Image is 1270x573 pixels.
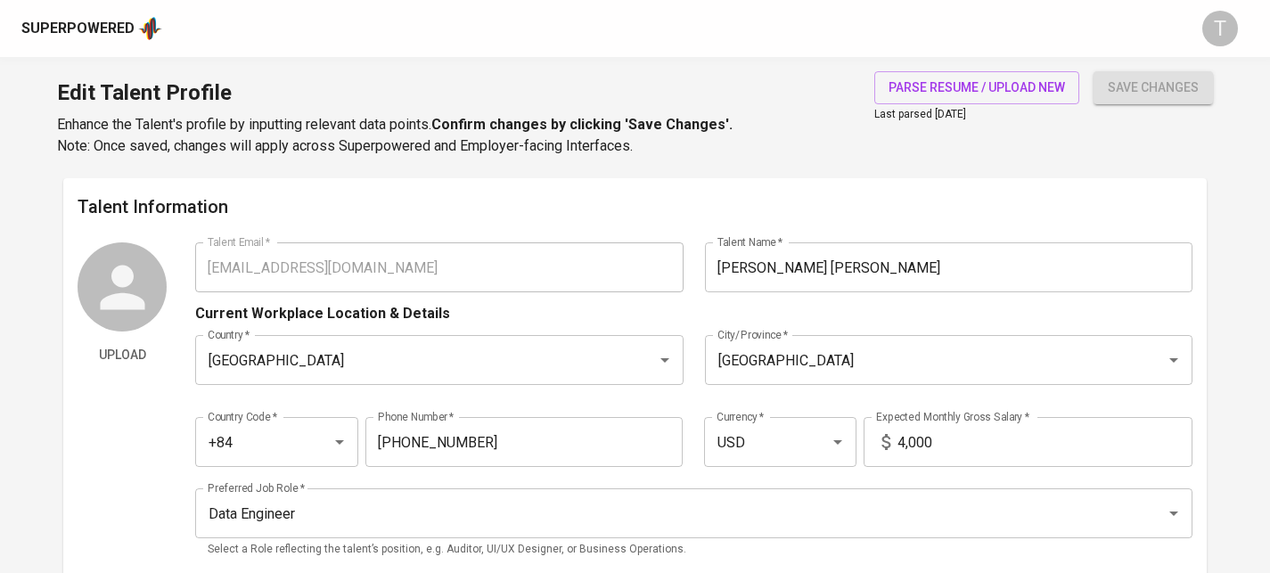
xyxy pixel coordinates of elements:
button: Open [652,348,677,372]
h6: Talent Information [78,192,1192,221]
span: Upload [85,344,160,366]
h1: Edit Talent Profile [57,71,733,114]
p: Current Workplace Location & Details [195,303,450,324]
button: Open [1161,348,1186,372]
button: Open [1161,501,1186,526]
button: save changes [1094,71,1213,104]
p: Enhance the Talent's profile by inputting relevant data points. Note: Once saved, changes will ap... [57,114,733,157]
button: Open [825,430,850,454]
div: T [1202,11,1238,46]
b: Confirm changes by clicking 'Save Changes'. [431,116,733,133]
p: Select a Role reflecting the talent’s position, e.g. Auditor, UI/UX Designer, or Business Operati... [208,541,1180,559]
img: app logo [138,15,162,42]
a: Superpoweredapp logo [21,15,162,42]
button: Upload [78,339,167,372]
div: Superpowered [21,19,135,39]
span: parse resume / upload new [889,77,1065,99]
span: Last parsed [DATE] [874,108,966,120]
button: parse resume / upload new [874,71,1079,104]
button: Open [327,430,352,454]
span: save changes [1108,77,1199,99]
